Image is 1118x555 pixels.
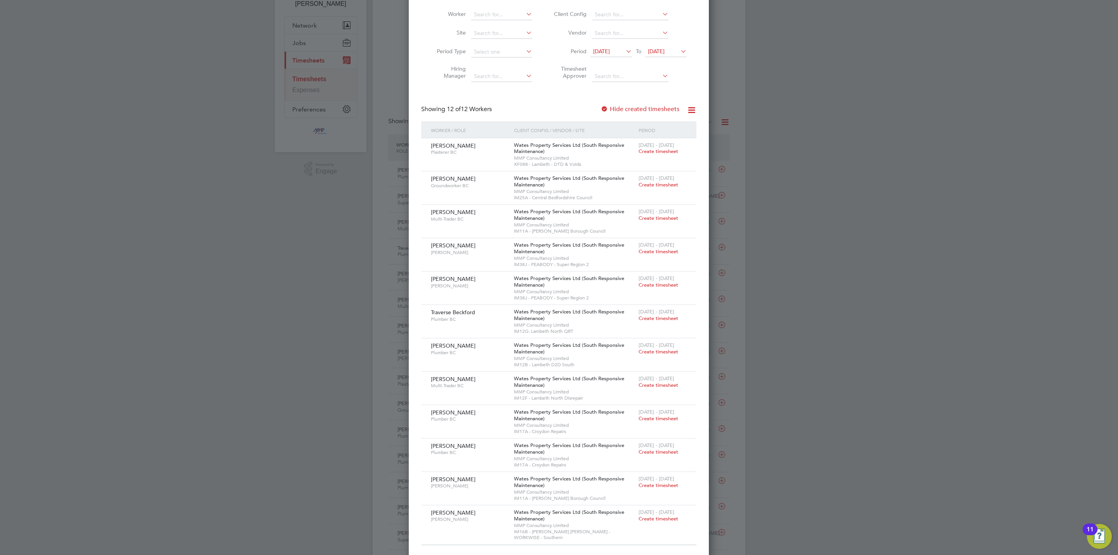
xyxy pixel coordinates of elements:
span: Plasterer BC [431,149,508,155]
span: [DATE] - [DATE] [639,475,674,482]
span: MMP Consultancy Limited [514,422,635,428]
span: Groundworker BC [431,183,508,189]
span: XF088 - Lambeth - DTD & Voids [514,161,635,167]
span: [DATE] - [DATE] [639,308,674,315]
span: Create timesheet [639,282,678,288]
label: Period [552,48,587,55]
span: Create timesheet [639,215,678,221]
span: Create timesheet [639,315,678,322]
span: Multi-Trader BC [431,383,508,389]
span: Wates Property Services Ltd (South Responsive Maintenance) [514,475,624,489]
input: Search for... [592,28,668,39]
span: Multi-Trader BC [431,216,508,222]
span: Create timesheet [639,382,678,388]
label: Client Config [552,10,587,17]
span: MMP Consultancy Limited [514,289,635,295]
span: IM38J - PEABODY - Super Region 2 [514,261,635,268]
input: Search for... [471,9,532,20]
span: Create timesheet [639,515,678,522]
label: Period Type [431,48,466,55]
span: Create timesheet [639,348,678,355]
span: Create timesheet [639,248,678,255]
input: Select one [471,47,532,57]
span: MMP Consultancy Limited [514,188,635,195]
span: 12 of [447,105,461,113]
span: Wates Property Services Ltd (South Responsive Maintenance) [514,275,624,288]
label: Vendor [552,29,587,36]
div: Worker / Role [429,121,512,139]
span: [PERSON_NAME] [431,376,476,383]
span: [PERSON_NAME] [431,483,508,489]
span: Wates Property Services Ltd (South Responsive Maintenance) [514,409,624,422]
span: [PERSON_NAME] [431,476,476,483]
span: IM11A - [PERSON_NAME] Borough Council [514,495,635,501]
span: Create timesheet [639,181,678,188]
span: MMP Consultancy Limited [514,389,635,395]
label: Timesheet Approver [552,65,587,79]
span: IM38J - PEABODY - Super Region 2 [514,295,635,301]
span: Plumber BC [431,449,508,456]
span: IM25A - Central Bedfordshire Council [514,195,635,201]
span: [PERSON_NAME] [431,275,476,282]
span: Plumber BC [431,416,508,422]
input: Search for... [471,71,532,82]
span: [PERSON_NAME] [431,442,476,449]
span: [PERSON_NAME] [431,175,476,182]
div: 11 [1087,529,1094,539]
span: [PERSON_NAME] [431,516,508,522]
span: [PERSON_NAME] [431,142,476,149]
span: [PERSON_NAME] [431,242,476,249]
label: Hiring Manager [431,65,466,79]
button: Open Resource Center, 11 new notifications [1087,524,1112,549]
span: [PERSON_NAME] [431,409,476,416]
span: IM12F - Lambeth North Disrepair [514,395,635,401]
span: [DATE] - [DATE] [639,242,674,248]
span: Wates Property Services Ltd (South Responsive Maintenance) [514,342,624,355]
span: [DATE] - [DATE] [639,375,674,382]
span: MMP Consultancy Limited [514,489,635,495]
span: To [634,46,644,56]
span: IM17A - Croydon Repairs [514,428,635,435]
span: Wates Property Services Ltd (South Responsive Maintenance) [514,242,624,255]
span: MMP Consultancy Limited [514,522,635,529]
span: Create timesheet [639,415,678,422]
span: MMP Consultancy Limited [514,355,635,362]
span: Traverse Beckford [431,309,475,316]
span: Wates Property Services Ltd (South Responsive Maintenance) [514,142,624,155]
span: Wates Property Services Ltd (South Responsive Maintenance) [514,442,624,455]
label: Site [431,29,466,36]
input: Search for... [592,9,668,20]
span: Create timesheet [639,148,678,155]
span: [DATE] - [DATE] [639,175,674,181]
span: Wates Property Services Ltd (South Responsive Maintenance) [514,375,624,388]
span: IM12G- Lambeth North QRT [514,328,635,334]
span: Wates Property Services Ltd (South Responsive Maintenance) [514,208,624,221]
span: [PERSON_NAME] [431,509,476,516]
span: [DATE] [593,48,610,55]
span: IM17A - Croydon Repairs [514,462,635,468]
label: Hide created timesheets [601,105,679,113]
span: MMP Consultancy Limited [514,155,635,161]
span: MMP Consultancy Limited [514,222,635,228]
span: [DATE] - [DATE] [639,342,674,348]
span: [DATE] - [DATE] [639,409,674,415]
span: [PERSON_NAME] [431,283,508,289]
span: [PERSON_NAME] [431,209,476,216]
span: Wates Property Services Ltd (South Responsive Maintenance) [514,308,624,322]
span: [PERSON_NAME] [431,342,476,349]
span: [PERSON_NAME] [431,249,508,256]
span: [DATE] [648,48,665,55]
span: MMP Consultancy Limited [514,456,635,462]
div: Period [637,121,689,139]
span: Wates Property Services Ltd (South Responsive Maintenance) [514,509,624,522]
span: Wates Property Services Ltd (South Responsive Maintenance) [514,175,624,188]
span: MMP Consultancy Limited [514,322,635,328]
span: 12 Workers [447,105,492,113]
span: Plumber BC [431,316,508,322]
span: [DATE] - [DATE] [639,442,674,449]
span: MMP Consultancy Limited [514,255,635,261]
label: Worker [431,10,466,17]
span: Create timesheet [639,449,678,455]
span: IM16B - [PERSON_NAME] [PERSON_NAME] - WORKWISE - Southern [514,529,635,541]
input: Search for... [592,71,668,82]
